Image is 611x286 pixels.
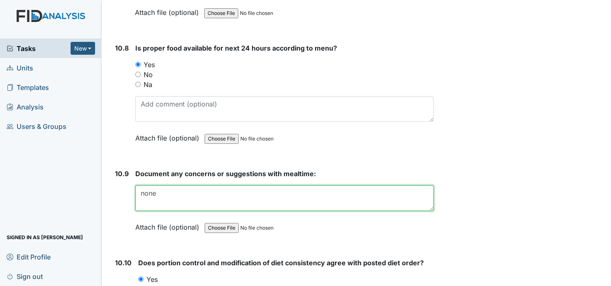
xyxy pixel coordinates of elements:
[144,60,155,70] label: Yes
[135,3,202,17] label: Attach file (optional)
[7,270,43,283] span: Sign out
[115,43,129,53] label: 10.8
[135,44,337,52] span: Is proper food available for next 24 hours according to menu?
[7,44,71,53] a: Tasks
[7,250,51,263] span: Edit Profile
[71,42,95,55] button: New
[138,276,144,282] input: Yes
[7,231,83,244] span: Signed in as [PERSON_NAME]
[135,128,203,143] label: Attach file (optional)
[115,258,132,268] label: 10.10
[138,259,424,267] span: Does portion control and modification of diet consistency agree with posted diet order?
[7,61,33,74] span: Units
[135,62,141,67] input: Yes
[144,70,153,80] label: No
[115,169,129,179] label: 10.9
[135,82,141,87] input: Na
[147,274,158,284] label: Yes
[7,120,66,133] span: Users & Groups
[135,72,141,77] input: No
[135,170,316,178] span: Document any concerns or suggestions with mealtime:
[7,100,44,113] span: Analysis
[135,218,203,232] label: Attach file (optional)
[7,81,49,94] span: Templates
[144,80,152,90] label: Na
